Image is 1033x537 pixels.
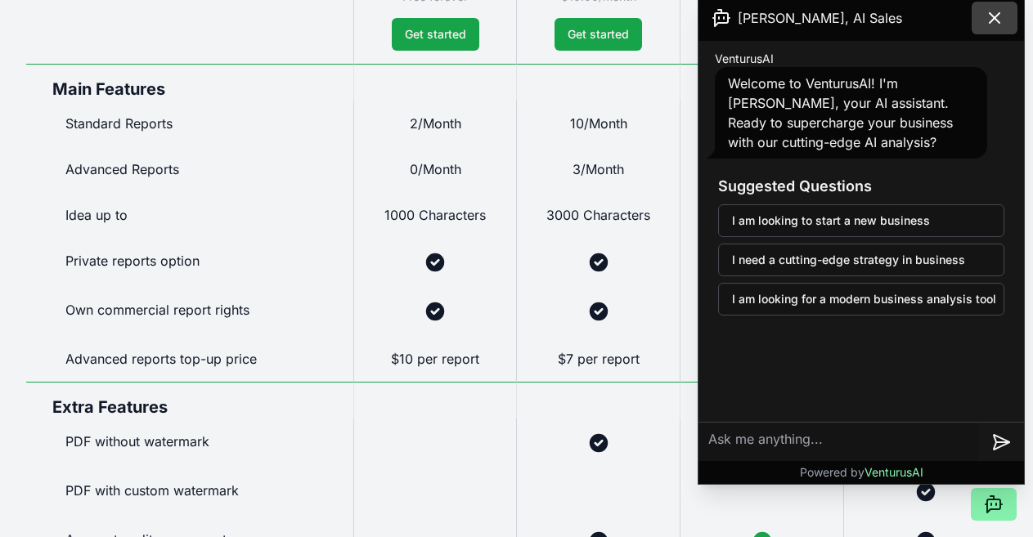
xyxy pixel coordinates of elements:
a: Get started [555,18,642,51]
button: I am looking to start a new business [718,204,1004,237]
span: 3000 Characters [546,207,650,223]
div: Own commercial report rights [26,287,353,336]
div: Standard Reports [26,101,353,146]
span: 2/Month [410,115,461,132]
a: Get started [392,18,479,51]
span: 1000 Characters [384,207,486,223]
div: Private reports option [26,238,353,287]
span: 3/Month [573,161,624,177]
div: PDF with custom watermark [26,468,353,517]
div: PDF without watermark [26,418,353,468]
p: Powered by [800,464,923,481]
span: $10 per report [391,351,479,367]
span: VenturusAI [865,465,923,479]
span: Welcome to VenturusAI! I'm [PERSON_NAME], your AI assistant. Ready to supercharge your business w... [728,75,953,150]
div: Extra Features [26,382,353,418]
button: I need a cutting-edge strategy in business [718,244,1004,276]
h3: Suggested Questions [718,175,1004,198]
div: Advanced Reports [26,146,353,192]
span: 10/Month [570,115,627,132]
div: Idea up to [26,192,353,238]
div: Advanced reports top-up price [26,336,353,382]
span: VenturusAI [715,51,774,67]
div: Main Features [26,64,353,101]
button: I am looking for a modern business analysis tool [718,283,1004,315]
span: [PERSON_NAME], AI Sales [738,8,902,28]
span: 0/Month [410,161,461,177]
span: $7 per report [558,351,640,367]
